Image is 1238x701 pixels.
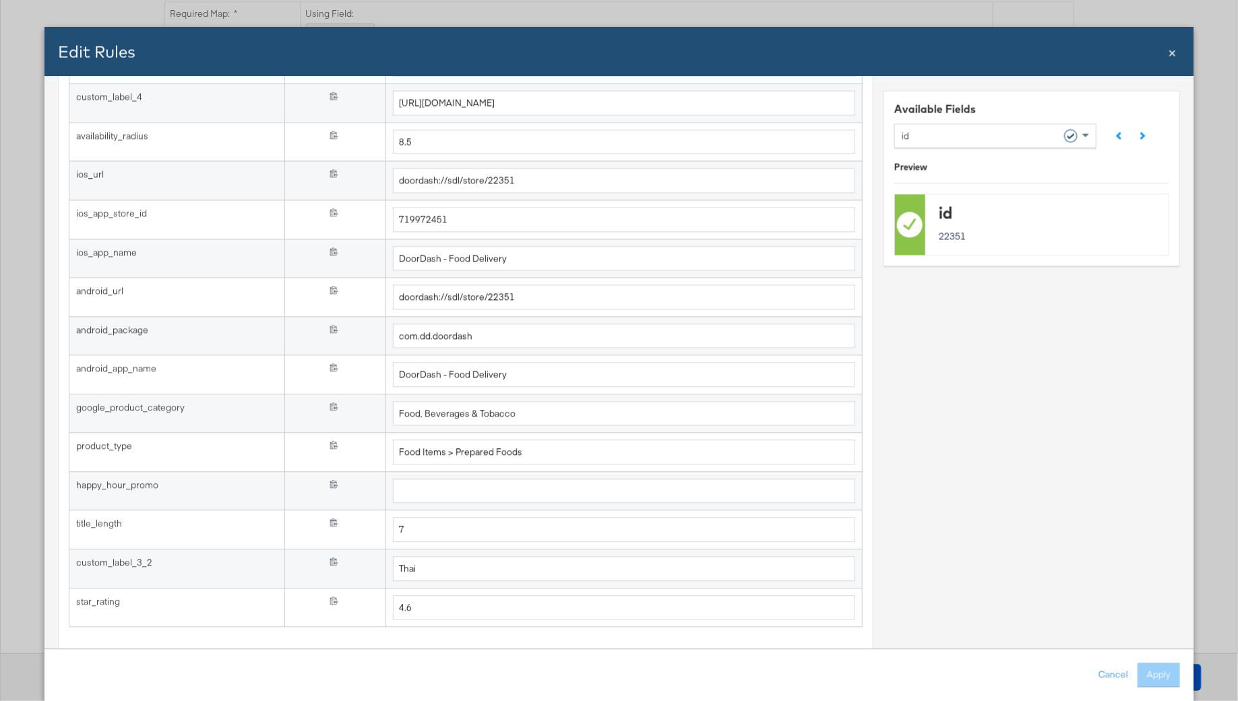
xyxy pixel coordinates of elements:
[76,557,278,570] div: custom_label_3_2
[76,247,278,260] div: ios_app_name
[76,479,278,492] div: happy_hour_promo
[76,363,278,375] div: android_app_name
[76,518,278,530] div: title_length
[76,402,278,415] div: google_product_category
[76,596,278,609] div: star_rating
[939,229,1168,243] p: 22351
[76,91,278,104] div: custom_label_4
[76,208,278,220] div: ios_app_store_id
[1169,42,1177,61] span: ×
[76,285,278,298] div: android_url
[939,202,1168,224] div: id
[1089,663,1138,688] button: Cancel
[902,124,1079,147] div: id
[58,42,135,62] span: Edit Rules
[76,440,278,453] div: product_type
[76,324,278,337] div: android_package
[894,102,1169,117] div: Available Fields
[76,169,278,181] div: ios_url
[1169,42,1177,62] div: Close
[76,130,278,143] div: availability_radius
[894,160,1169,173] div: Preview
